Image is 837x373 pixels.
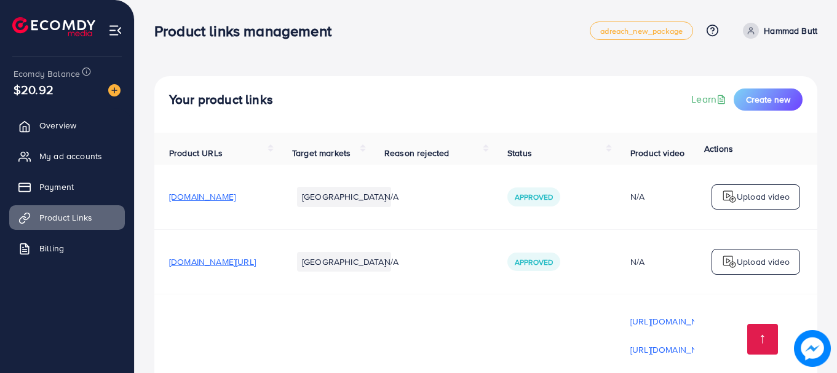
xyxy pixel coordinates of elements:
span: Product Links [39,211,92,224]
img: logo [722,189,737,204]
div: N/A [630,190,717,203]
span: Target markets [292,147,351,159]
span: [DOMAIN_NAME][URL] [169,256,256,268]
a: Product Links [9,205,125,230]
span: Billing [39,242,64,254]
span: N/A [384,256,399,268]
p: Upload video [737,254,790,269]
p: Hammad Butt [764,23,817,38]
span: Approved [515,257,553,267]
h3: Product links management [154,22,341,40]
span: Ecomdy Balance [14,68,80,80]
a: Hammad Butt [738,23,817,39]
span: Product URLs [169,147,223,159]
span: Approved [515,192,553,202]
span: [DOMAIN_NAME] [169,190,236,203]
a: My ad accounts [9,144,125,168]
a: adreach_new_package [590,22,693,40]
span: N/A [384,190,399,203]
span: $20.92 [14,80,54,98]
span: Product video [630,147,684,159]
span: Payment [39,181,74,193]
a: Learn [691,92,729,106]
p: Upload video [737,189,790,204]
span: Create new [746,93,790,106]
a: Billing [9,236,125,261]
h4: Your product links [169,92,273,108]
img: logo [722,254,737,269]
a: Payment [9,175,125,199]
span: Status [507,147,532,159]
li: [GEOGRAPHIC_DATA] [297,187,391,206]
p: [URL][DOMAIN_NAME] [630,342,717,357]
span: My ad accounts [39,150,102,162]
span: adreach_new_package [600,27,683,35]
p: [URL][DOMAIN_NAME] [630,314,717,329]
img: menu [108,23,122,37]
a: Overview [9,113,125,138]
li: [GEOGRAPHIC_DATA] [297,252,391,272]
span: Reason rejected [384,147,449,159]
img: image [794,330,831,367]
img: image [108,84,121,96]
span: Overview [39,119,76,132]
img: logo [12,17,95,36]
span: Actions [704,143,733,155]
div: N/A [630,256,717,268]
button: Create new [734,88,803,111]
